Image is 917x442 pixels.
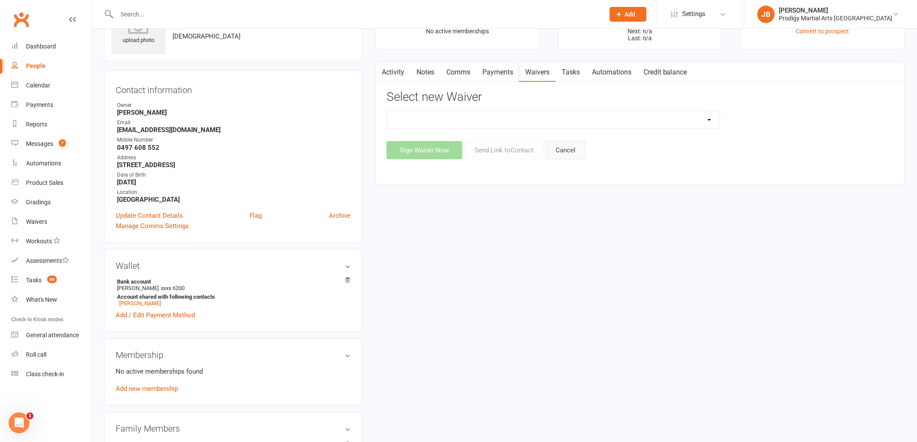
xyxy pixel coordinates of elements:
[26,62,46,69] div: People
[116,82,351,95] h3: Contact information
[117,154,351,162] div: Address
[11,56,91,76] a: People
[519,62,556,82] a: Waivers
[117,188,351,197] div: Location
[546,141,585,159] button: Cancel
[329,210,351,221] a: Archive
[116,366,351,377] p: No active memberships found
[26,43,56,50] div: Dashboard
[682,4,706,24] span: Settings
[11,76,91,95] a: Calendar
[556,62,586,82] a: Tasks
[26,277,42,284] div: Tasks
[119,300,161,306] a: [PERSON_NAME]
[11,154,91,173] a: Automations
[758,6,775,23] div: JB
[11,134,91,154] a: Messages 7
[11,193,91,212] a: Gradings
[11,232,91,251] a: Workouts
[117,109,351,116] strong: [PERSON_NAME]
[116,210,183,221] a: Update Contact Details
[11,37,91,56] a: Dashboard
[47,276,57,283] span: 89
[116,424,351,433] h3: Family Members
[11,212,91,232] a: Waivers
[116,385,178,393] a: Add new membership
[376,62,410,82] a: Activity
[11,326,91,345] a: General attendance kiosk mode
[117,294,346,300] strong: Account shared with following contacts
[26,218,47,225] div: Waivers
[476,62,519,82] a: Payments
[26,351,46,358] div: Roll call
[625,11,636,18] span: Add
[11,345,91,365] a: Roll call
[117,161,351,169] strong: [STREET_ADDRESS]
[172,32,241,40] span: [DEMOGRAPHIC_DATA]
[26,101,53,108] div: Payments
[26,238,52,245] div: Workouts
[11,290,91,310] a: What's New
[779,14,893,22] div: Prodigy Martial Arts [GEOGRAPHIC_DATA]
[117,196,351,203] strong: [GEOGRAPHIC_DATA]
[9,413,29,433] iframe: Intercom live chat
[59,139,66,147] span: 7
[117,119,351,127] div: Email
[11,115,91,134] a: Reports
[387,90,894,104] h3: Select new Waiver
[117,126,351,134] strong: [EMAIL_ADDRESS][DOMAIN_NAME]
[26,332,79,339] div: General attendance
[117,144,351,152] strong: 0497 608 552
[26,199,51,206] div: Gradings
[26,413,33,419] span: 1
[637,62,693,82] a: Credit balance
[116,277,351,308] li: [PERSON_NAME]
[779,6,893,14] div: [PERSON_NAME]
[26,296,57,303] div: What's New
[117,171,351,179] div: Date of Birth
[117,101,351,110] div: Owner
[111,16,166,45] div: upload photo
[117,278,346,285] strong: Bank account
[161,285,185,291] span: xxxx 6200
[610,7,647,22] button: Add
[26,371,64,377] div: Class check-in
[10,9,32,30] a: Clubworx
[26,121,47,128] div: Reports
[26,82,50,89] div: Calendar
[117,178,351,186] strong: [DATE]
[26,257,69,264] div: Assessments
[116,261,351,271] h3: Wallet
[11,95,91,115] a: Payments
[116,221,189,231] a: Manage Comms Settings
[11,365,91,384] a: Class kiosk mode
[116,350,351,360] h3: Membership
[26,160,61,167] div: Automations
[250,210,262,221] a: Flag
[11,251,91,271] a: Assessments
[11,271,91,290] a: Tasks 89
[114,8,599,20] input: Search...
[117,136,351,144] div: Mobile Number
[796,28,849,35] a: Convert to prospect
[586,62,637,82] a: Automations
[566,28,714,42] p: Next: n/a Last: n/a
[426,28,489,35] span: No active memberships
[26,140,53,147] div: Messages
[410,62,440,82] a: Notes
[11,173,91,193] a: Product Sales
[440,62,476,82] a: Comms
[116,310,195,320] a: Add / Edit Payment Method
[26,179,63,186] div: Product Sales
[185,22,232,29] span: Not Attending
